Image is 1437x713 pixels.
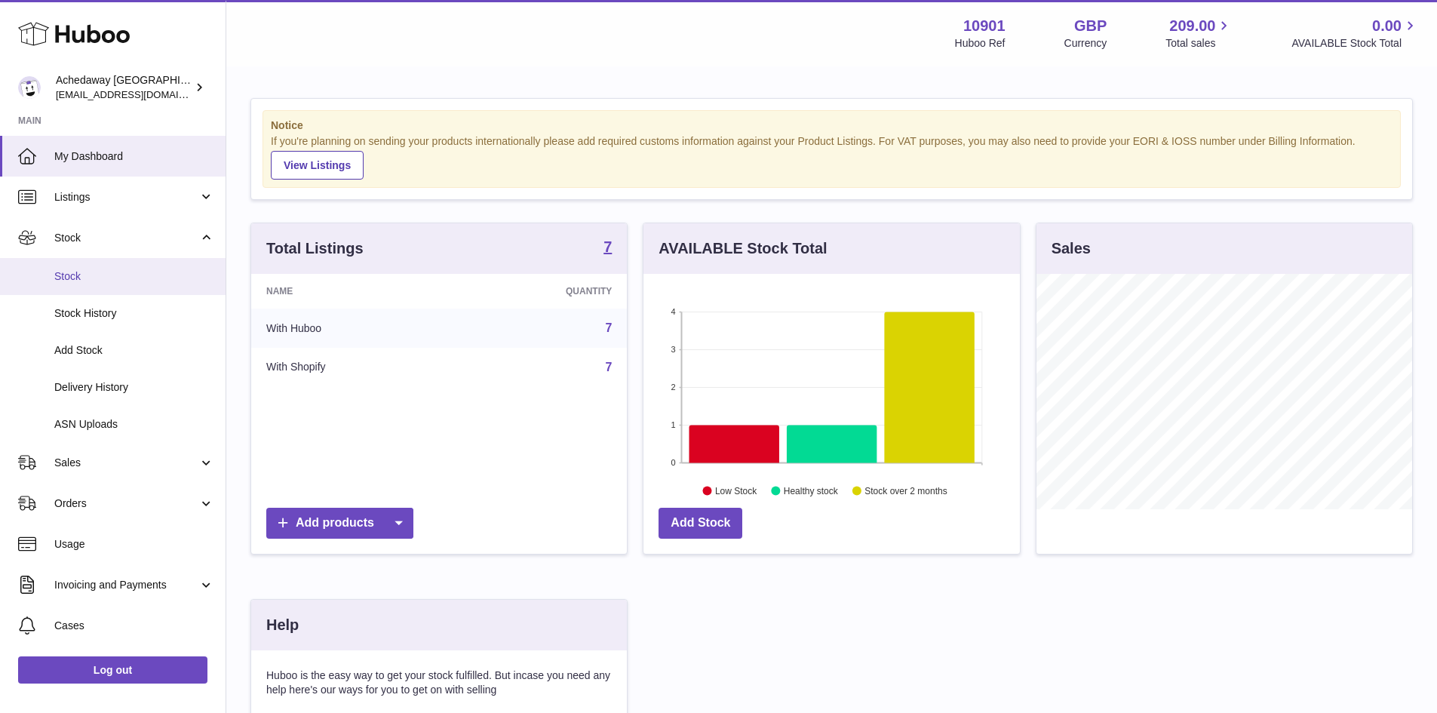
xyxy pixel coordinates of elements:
[54,231,198,245] span: Stock
[54,417,214,432] span: ASN Uploads
[266,668,612,697] p: Huboo is the easy way to get your stock fulfilled. But incase you need any help here's our ways f...
[56,88,222,100] span: [EMAIL_ADDRESS][DOMAIN_NAME]
[1052,238,1091,259] h3: Sales
[266,615,299,635] h3: Help
[271,134,1392,180] div: If you're planning on sending your products internationally please add required customs informati...
[271,151,364,180] a: View Listings
[1169,16,1215,36] span: 209.00
[1165,16,1233,51] a: 209.00 Total sales
[18,76,41,99] img: admin@newpb.co.uk
[54,496,198,511] span: Orders
[54,149,214,164] span: My Dashboard
[454,274,628,309] th: Quantity
[251,274,454,309] th: Name
[1165,36,1233,51] span: Total sales
[54,380,214,395] span: Delivery History
[603,239,612,254] strong: 7
[671,345,676,354] text: 3
[955,36,1006,51] div: Huboo Ref
[865,485,947,496] text: Stock over 2 months
[963,16,1006,36] strong: 10901
[603,239,612,257] a: 7
[56,73,192,102] div: Achedaway [GEOGRAPHIC_DATA]
[54,269,214,284] span: Stock
[251,309,454,348] td: With Huboo
[266,508,413,539] a: Add products
[54,537,214,552] span: Usage
[671,420,676,429] text: 1
[784,485,839,496] text: Healthy stock
[1291,36,1419,51] span: AVAILABLE Stock Total
[715,485,757,496] text: Low Stock
[671,458,676,467] text: 0
[266,238,364,259] h3: Total Listings
[1074,16,1107,36] strong: GBP
[659,508,742,539] a: Add Stock
[54,306,214,321] span: Stock History
[605,321,612,334] a: 7
[659,238,827,259] h3: AVAILABLE Stock Total
[1372,16,1402,36] span: 0.00
[18,656,207,684] a: Log out
[54,456,198,470] span: Sales
[54,190,198,204] span: Listings
[1064,36,1107,51] div: Currency
[671,307,676,316] text: 4
[605,361,612,373] a: 7
[54,578,198,592] span: Invoicing and Payments
[1291,16,1419,51] a: 0.00 AVAILABLE Stock Total
[671,383,676,392] text: 2
[251,348,454,387] td: With Shopify
[271,118,1392,133] strong: Notice
[54,343,214,358] span: Add Stock
[54,619,214,633] span: Cases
